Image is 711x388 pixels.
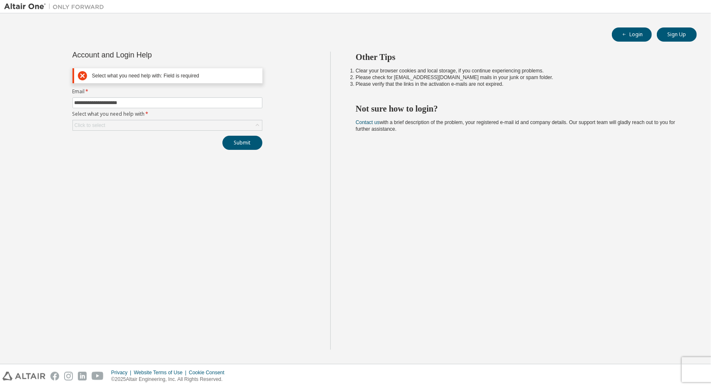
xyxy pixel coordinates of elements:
button: Login [612,27,652,42]
a: Contact us [356,119,379,125]
img: linkedin.svg [78,372,87,381]
li: Please check for [EMAIL_ADDRESS][DOMAIN_NAME] mails in your junk or spam folder. [356,74,682,81]
img: youtube.svg [92,372,104,381]
div: Click to select [73,120,262,130]
button: Submit [222,136,262,150]
li: Please verify that the links in the activation e-mails are not expired. [356,81,682,87]
img: altair_logo.svg [2,372,45,381]
span: with a brief description of the problem, your registered e-mail id and company details. Our suppo... [356,119,675,132]
img: instagram.svg [64,372,73,381]
div: Cookie Consent [189,369,229,376]
img: Altair One [4,2,108,11]
div: Account and Login Help [72,52,225,58]
label: Select what you need help with [72,111,262,117]
p: © 2025 Altair Engineering, Inc. All Rights Reserved. [111,376,230,383]
label: Email [72,88,262,95]
h2: Not sure how to login? [356,103,682,114]
h2: Other Tips [356,52,682,62]
img: facebook.svg [50,372,59,381]
div: Website Terms of Use [134,369,189,376]
div: Privacy [111,369,134,376]
li: Clear your browser cookies and local storage, if you continue experiencing problems. [356,67,682,74]
button: Sign Up [657,27,697,42]
div: Select what you need help with: Field is required [92,73,259,79]
div: Click to select [75,122,105,129]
